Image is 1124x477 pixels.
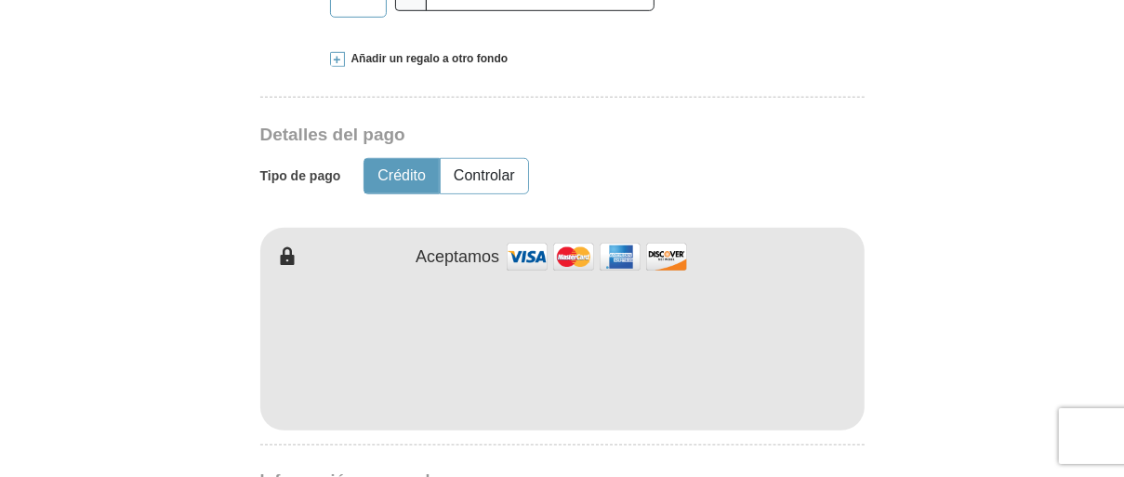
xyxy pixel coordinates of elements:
font: Aceptamos [416,247,499,266]
font: Crédito [377,167,426,183]
font: Añadir un regalo a otro fondo [351,52,509,65]
font: Detalles del pago [260,125,405,144]
img: Se aceptan tarjetas de crédito [504,237,690,277]
font: Controlar [454,167,515,183]
font: Tipo de pago [260,168,341,183]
